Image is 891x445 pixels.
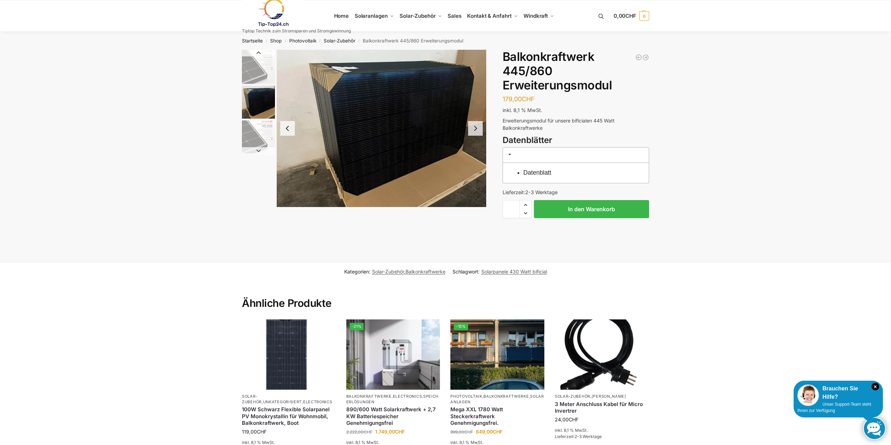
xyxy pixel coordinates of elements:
[555,394,649,399] p: ,
[525,189,558,195] span: 2-3 Werktage
[450,394,544,405] p: , ,
[503,107,542,113] span: inkl. 8,1 % MwSt.
[346,406,440,427] a: 890/600 Watt Solarkraftwerk + 2,7 KW Batteriespeicher Genehmigungsfrei
[242,394,336,405] p: , ,
[277,50,486,207] li: 2 / 3
[522,95,535,103] span: CHF
[346,319,440,390] a: -21%Steckerkraftwerk mit 2,7kwh-Speicher
[289,38,316,43] a: Photovoltaik
[355,38,363,44] span: /
[797,384,819,406] img: Customer service
[346,394,392,399] a: Balkonkraftwerke
[503,50,649,92] h1: Balkonkraftwerk 445/860 Erweiterungsmodul
[614,13,636,19] span: 0,00
[450,319,544,390] a: -15%2 Balkonkraftwerke
[483,394,529,399] a: Balkonkraftwerke
[639,11,649,21] span: 0
[397,0,445,32] a: Solar-Zubehör
[242,280,649,310] h2: Ähnliche Produkte
[346,394,439,404] a: Speicherlösungen
[592,394,626,399] a: [PERSON_NAME]
[450,406,544,427] a: Mega XXL 1780 Watt Steckerkraftwerk Genehmigungsfrei.
[520,200,531,209] span: Increase quantity
[303,399,332,404] a: Electronics
[280,121,295,136] button: Previous slide
[257,429,267,435] span: CHF
[464,0,521,32] a: Kontakt & Anfahrt
[642,54,649,61] a: 890/600 Watt bificiales Balkonkraftwerk mit 1 kWh smarten Speicher
[375,429,405,435] bdi: 1.749,00
[555,394,590,399] a: Solar-Zubehör
[324,38,355,43] a: Solar-Zubehör
[481,269,547,275] a: Solarpanele 430 Watt bificial
[242,429,267,435] bdi: 119,00
[263,399,302,404] a: Unkategorisiert
[797,402,871,413] span: Unser Support-Team steht Ihnen zur Verfügung
[242,49,275,56] button: Previous slide
[240,119,275,154] li: 3 / 3
[464,429,473,435] span: CHF
[277,50,486,207] img: 13_3
[230,32,662,50] nav: Breadcrumb
[797,384,879,401] div: Brauchen Sie Hilfe?
[468,121,483,136] button: Next slide
[448,13,462,19] span: Sales
[450,429,473,435] bdi: 999,00
[352,0,396,32] a: Solaranlagen
[520,209,531,218] span: Reduce quantity
[503,134,649,146] h3: Datenblätter
[614,6,649,26] a: 0,00CHF 0
[555,427,649,434] p: inkl. 8,1 % MwSt.
[503,189,558,195] span: Lieferzeit:
[445,0,464,32] a: Sales
[476,429,503,435] bdi: 849,00
[503,117,649,132] p: Erweiterungsmodul für unsere bificialen 445 Watt Balkonkraftwerke
[242,394,262,404] a: Solar-Zubehör
[575,434,602,439] span: 2-3 Werktage
[503,95,535,103] bdi: 179,00
[450,319,544,390] img: 2 Balkonkraftwerke
[372,269,404,275] a: Solar-Zubehör
[242,29,351,33] p: Tiptop Technik zum Stromsparen und Stromgewinnung
[344,268,445,275] span: Kategorien: ,
[625,13,636,19] span: CHF
[569,416,578,422] span: CHF
[364,429,372,435] span: CHF
[355,13,388,19] span: Solaranlagen
[521,0,557,32] a: Windkraft
[555,416,578,422] bdi: 24,00
[395,429,405,435] span: CHF
[555,319,649,390] img: Anschlusskabel-3meter
[242,147,275,154] button: Next slide
[503,200,520,218] input: Produktmenge
[467,13,511,19] span: Kontakt & Anfahrt
[523,169,551,176] a: Datenblatt
[534,200,649,218] button: In den Warenkorb
[400,13,436,19] span: Solar-Zubehör
[240,50,275,85] li: 1 / 3
[242,406,336,427] a: 100W Schwarz Flexible Solarpanel PV Monokrystallin für Wohnmobil, Balkonkraftwerk, Boot
[242,50,275,84] img: qrystal20n820qn-430-450hd-120black20frame (1)-bilder-0
[555,401,649,414] a: 3 Meter Anschluss Kabel für Micro Invertrer
[242,38,263,43] a: Startseite
[450,394,544,404] a: Solaranlagen
[240,85,275,119] li: 2 / 3
[450,394,482,399] a: Photovoltaik
[346,319,440,390] img: Steckerkraftwerk mit 2,7kwh-Speicher
[635,54,642,61] a: Mega XXL 1780 Watt Steckerkraftwerk Genehmigungsfrei.
[346,394,440,405] p: , ,
[393,394,422,399] a: Electronics
[242,319,336,390] img: 100 watt flexibles solarmodul
[523,13,548,19] span: Windkraft
[452,268,547,275] span: Schlagwort:
[263,38,270,44] span: /
[316,38,324,44] span: /
[242,86,275,119] img: 13_3
[270,38,282,43] a: Shop
[282,38,289,44] span: /
[242,120,275,153] img: qrystal20n820qn-430-450hd-120black20frame (1)-bilder-0
[346,429,372,435] bdi: 2.222,00
[555,434,602,439] span: Lieferzeit:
